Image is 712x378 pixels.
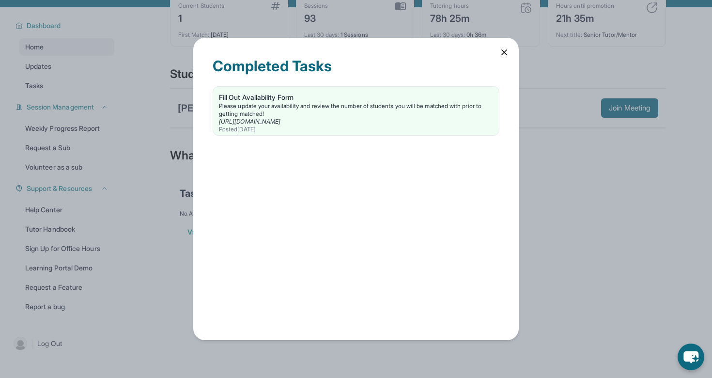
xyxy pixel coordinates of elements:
div: Fill Out Availability Form [219,93,493,102]
button: chat-button [678,344,704,370]
a: Fill Out Availability FormPlease update your availability and review the number of students you w... [213,87,499,135]
a: [URL][DOMAIN_NAME] [219,118,280,125]
div: Please update your availability and review the number of students you will be matched with prior ... [219,102,493,118]
div: Completed Tasks [213,57,499,86]
div: Posted [DATE] [219,126,493,133]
